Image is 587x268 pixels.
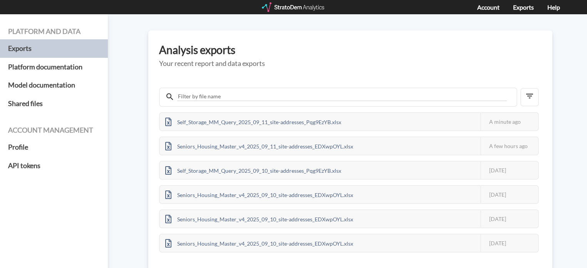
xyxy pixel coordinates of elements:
a: Self_Storage_MM_Query_2025_09_10_site-addresses_Pqg9EzYB.xlsx [160,166,347,173]
div: [DATE] [480,162,538,179]
a: Seniors_Housing_Master_v4_2025_09_10_site-addresses_EDXwpOYL.xlsx [160,239,359,246]
a: Model documentation [8,76,100,94]
div: [DATE] [480,186,538,203]
a: Shared files [8,94,100,113]
a: Exports [513,3,534,11]
div: A minute ago [480,113,538,130]
a: Account [477,3,500,11]
a: Profile [8,138,100,157]
div: Self_Storage_MM_Query_2025_09_11_site-addresses_Pqg9EzYB.xlsx [160,113,347,130]
div: [DATE] [480,234,538,252]
a: Seniors_Housing_Master_v4_2025_09_10_site-addresses_EDXwpOYL.xlsx [160,190,359,197]
div: Seniors_Housing_Master_v4_2025_09_11_site-addresses_EDXwpOYL.xlsx [160,137,359,155]
a: Platform documentation [8,58,100,76]
a: API tokens [8,157,100,175]
div: [DATE] [480,210,538,228]
a: Exports [8,39,100,58]
div: Seniors_Housing_Master_v4_2025_09_10_site-addresses_EDXwpOYL.xlsx [160,234,359,252]
h4: Platform and data [8,28,100,35]
div: Self_Storage_MM_Query_2025_09_10_site-addresses_Pqg9EzYB.xlsx [160,162,347,179]
div: A few hours ago [480,137,538,155]
a: Self_Storage_MM_Query_2025_09_11_site-addresses_Pqg9EzYB.xlsx [160,118,347,124]
input: Filter by file name [177,92,507,101]
h4: Account management [8,126,100,134]
a: Seniors_Housing_Master_v4_2025_09_10_site-addresses_EDXwpOYL.xlsx [160,215,359,221]
h5: Your recent report and data exports [159,60,542,67]
div: Seniors_Housing_Master_v4_2025_09_10_site-addresses_EDXwpOYL.xlsx [160,210,359,228]
a: Help [547,3,560,11]
a: Seniors_Housing_Master_v4_2025_09_11_site-addresses_EDXwpOYL.xlsx [160,142,359,148]
h3: Analysis exports [159,44,542,56]
div: Seniors_Housing_Master_v4_2025_09_10_site-addresses_EDXwpOYL.xlsx [160,186,359,203]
